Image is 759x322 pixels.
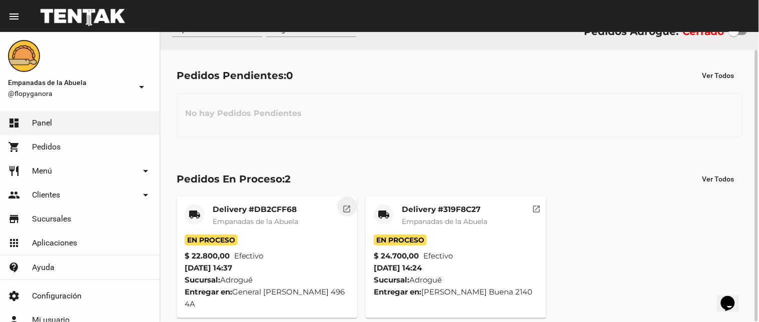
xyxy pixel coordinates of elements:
[8,189,20,201] mat-icon: people
[32,291,82,301] span: Configuración
[694,66,742,84] button: Ver Todos
[374,250,419,262] strong: $ 24.700,00
[8,261,20,273] mat-icon: contact_support
[185,286,349,310] div: General [PERSON_NAME] 496 4A
[177,98,310,128] h3: No hay Pedidos Pendientes
[32,238,77,248] span: Aplicaciones
[213,217,298,226] span: Empanadas de la Abuela
[717,282,749,312] iframe: chat widget
[532,203,541,212] mat-icon: open_in_new
[185,263,232,272] span: [DATE] 14:37
[584,23,678,39] div: Pedidos Adrogué:
[286,69,293,81] span: 0
[402,204,487,214] mat-card-title: Delivery #319F8C27
[32,190,60,200] span: Clientes
[32,166,52,176] span: Menú
[374,275,409,284] strong: Sucursal:
[8,165,20,177] mat-icon: restaurant
[402,217,487,226] span: Empanadas de la Abuela
[8,290,20,302] mat-icon: settings
[177,67,293,83] div: Pedidos Pendientes:
[374,263,422,272] span: [DATE] 14:24
[8,237,20,249] mat-icon: apps
[189,208,201,220] mat-icon: local_shipping
[32,142,61,152] span: Pedidos
[683,23,724,39] label: Cerrado
[423,250,453,262] span: Efectivo
[185,287,232,296] strong: Entregar en:
[8,10,20,22] mat-icon: menu
[374,286,538,298] div: [PERSON_NAME] Buena 2140
[8,40,40,72] img: f0136945-ed32-4f7c-91e3-a375bc4bb2c5.png
[374,274,538,286] div: Adrogué
[702,175,734,183] span: Ver Todos
[32,262,55,272] span: Ayuda
[694,170,742,188] button: Ver Todos
[136,81,148,93] mat-icon: arrow_drop_down
[702,71,734,79] span: Ver Todos
[234,250,264,262] span: Efectivo
[8,88,132,98] span: @flopyganora
[140,165,152,177] mat-icon: arrow_drop_down
[213,204,298,214] mat-card-title: Delivery #DB2CFF68
[343,203,352,212] mat-icon: open_in_new
[140,189,152,201] mat-icon: arrow_drop_down
[8,213,20,225] mat-icon: store
[32,214,71,224] span: Sucursales
[185,250,230,262] strong: $ 22.800,00
[378,208,390,220] mat-icon: local_shipping
[32,118,52,128] span: Panel
[374,234,427,245] span: En Proceso
[8,141,20,153] mat-icon: shopping_cart
[177,171,291,187] div: Pedidos En Proceso:
[185,234,238,245] span: En Proceso
[8,76,132,88] span: Empanadas de la Abuela
[185,274,349,286] div: Adrogué
[8,117,20,129] mat-icon: dashboard
[374,287,421,296] strong: Entregar en:
[285,173,291,185] span: 2
[185,275,220,284] strong: Sucursal:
